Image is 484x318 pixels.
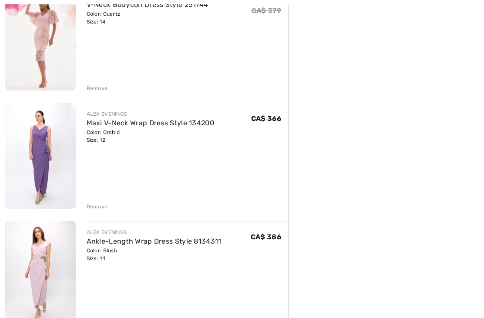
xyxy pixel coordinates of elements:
[251,114,281,123] span: CA$ 366
[87,110,215,118] div: ALEX EVENINGS
[251,233,281,241] span: CA$ 386
[87,237,222,245] a: Ankle-Length Wrap Dress Style 8134311
[87,203,108,211] div: Remove
[87,10,208,26] div: Color: Quartz Size: 14
[87,247,222,262] div: Color: Blush Size: 14
[87,84,108,92] div: Remove
[87,0,208,9] a: V-Neck Bodycon Dress Style 251744
[252,7,281,15] s: CA$ 379
[5,103,76,209] img: Maxi V-Neck Wrap Dress Style 134200
[87,119,215,127] a: Maxi V-Neck Wrap Dress Style 134200
[87,228,222,236] div: ALEX EVENINGS
[87,128,215,144] div: Color: Orchid Size: 12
